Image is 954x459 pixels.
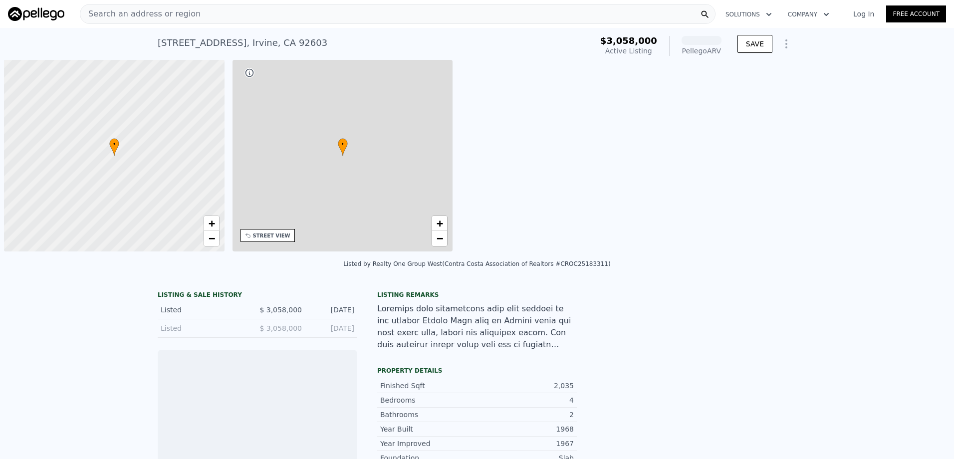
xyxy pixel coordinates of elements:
div: LISTING & SALE HISTORY [158,291,357,301]
button: Show Options [776,34,796,54]
div: 2 [477,410,574,420]
div: 1968 [477,424,574,434]
a: Zoom in [204,216,219,231]
span: − [437,232,443,244]
div: STREET VIEW [253,232,290,239]
a: Free Account [886,5,946,22]
span: • [109,140,119,149]
a: Zoom in [432,216,447,231]
div: 1967 [477,439,574,449]
span: + [208,217,215,229]
div: Listed by Realty One Group West (Contra Costa Association of Realtors #CROC25183311) [343,260,610,267]
div: Bedrooms [380,395,477,405]
div: [STREET_ADDRESS] , Irvine , CA 92603 [158,36,327,50]
span: $ 3,058,000 [259,324,302,332]
button: Solutions [717,5,780,23]
div: Listing remarks [377,291,577,299]
div: Loremips dolo sitametcons adip elit seddoei te inc utlabor Etdolo Magn aliq en Admini venia qui n... [377,303,577,351]
div: 2,035 [477,381,574,391]
img: Pellego [8,7,64,21]
a: Zoom out [204,231,219,246]
span: − [208,232,215,244]
div: Year Built [380,424,477,434]
div: Pellego ARV [682,46,721,56]
button: Company [780,5,837,23]
button: SAVE [737,35,772,53]
div: Finished Sqft [380,381,477,391]
div: Listed [161,305,249,315]
div: 4 [477,395,574,405]
div: • [338,138,348,156]
span: $ 3,058,000 [259,306,302,314]
div: [DATE] [310,323,354,333]
span: • [338,140,348,149]
span: + [437,217,443,229]
div: • [109,138,119,156]
div: Bathrooms [380,410,477,420]
div: Year Improved [380,439,477,449]
div: [DATE] [310,305,354,315]
div: Property details [377,367,577,375]
span: $3,058,000 [600,35,657,46]
a: Zoom out [432,231,447,246]
div: Listed [161,323,249,333]
span: Active Listing [605,47,652,55]
a: Log In [841,9,886,19]
span: Search an address or region [80,8,201,20]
